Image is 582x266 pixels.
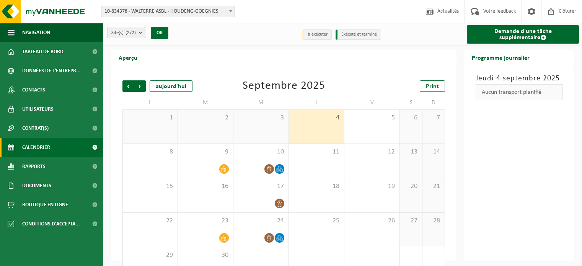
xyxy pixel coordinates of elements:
[22,195,68,214] span: Boutique en ligne
[293,217,340,225] span: 25
[426,217,441,225] span: 28
[182,251,229,259] span: 30
[127,114,174,122] span: 1
[111,27,136,39] span: Site(s)
[22,214,80,233] span: Conditions d'accepta...
[404,148,418,156] span: 13
[178,96,233,109] td: M
[182,114,229,122] span: 2
[151,27,168,39] button: OK
[101,6,235,17] span: 10-834378 - WALTERRE ASBL - HOUDENG-GOEGNIES
[127,182,174,191] span: 15
[404,182,418,191] span: 20
[22,61,81,80] span: Données de l'entrepr...
[182,217,229,225] span: 23
[237,182,285,191] span: 17
[476,84,563,100] div: Aucun transport planifié
[467,25,579,44] a: Demande d'une tâche supplémentaire
[348,182,396,191] span: 19
[127,217,174,225] span: 22
[182,148,229,156] span: 9
[101,6,235,17] span: 10-834378 - WALTERRE ASBL - HOUDENG-GOEGNIES
[404,217,418,225] span: 27
[464,50,537,65] h2: Programme journalier
[107,27,146,38] button: Site(s)(2/2)
[127,251,174,259] span: 29
[237,114,285,122] span: 3
[22,138,50,157] span: Calendrier
[426,182,441,191] span: 21
[237,217,285,225] span: 24
[237,148,285,156] span: 10
[22,100,54,119] span: Utilisateurs
[293,182,340,191] span: 18
[348,148,396,156] span: 12
[127,148,174,156] span: 8
[426,83,439,90] span: Print
[22,23,50,42] span: Navigation
[134,80,146,92] span: Suivant
[426,114,441,122] span: 7
[243,80,325,92] div: Septembre 2025
[293,114,340,122] span: 4
[122,96,178,109] td: L
[348,217,396,225] span: 26
[111,50,145,65] h2: Aperçu
[233,96,289,109] td: M
[404,114,418,122] span: 6
[22,176,51,195] span: Documents
[22,157,46,176] span: Rapports
[336,29,381,40] li: Exécuté et terminé
[22,42,64,61] span: Tableau de bord
[22,119,49,138] span: Contrat(s)
[22,80,45,100] span: Contacts
[426,148,441,156] span: 14
[122,80,134,92] span: Précédent
[422,96,445,109] td: D
[182,182,229,191] span: 16
[293,148,340,156] span: 11
[150,80,192,92] div: aujourd'hui
[344,96,400,109] td: V
[126,30,136,35] count: (2/2)
[348,114,396,122] span: 5
[420,80,445,92] a: Print
[302,29,332,40] li: à exécuter
[289,96,344,109] td: J
[400,96,422,109] td: S
[476,73,563,84] h3: Jeudi 4 septembre 2025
